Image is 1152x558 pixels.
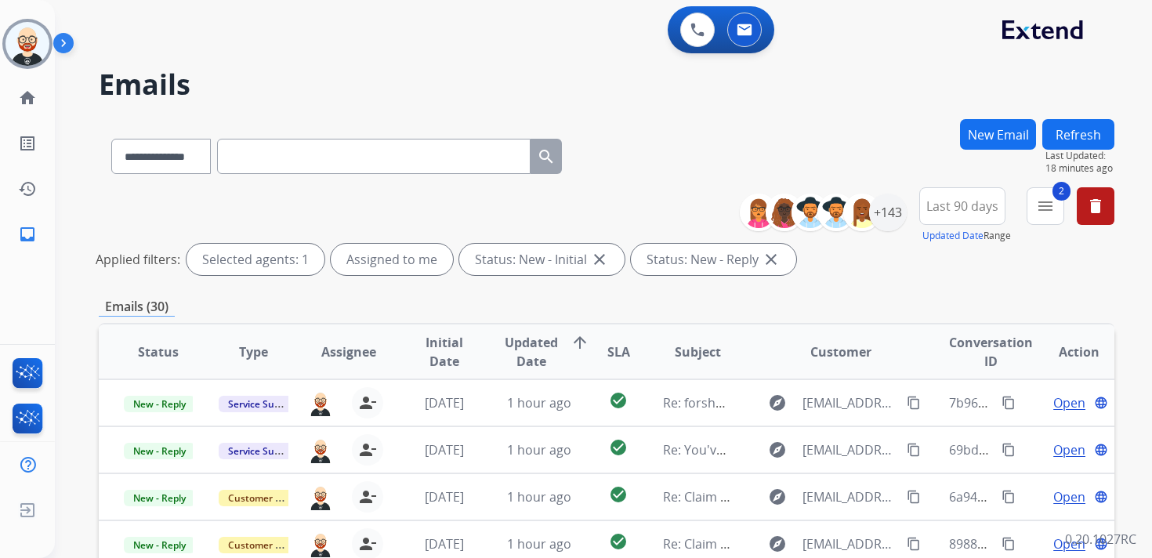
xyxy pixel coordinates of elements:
span: Service Support [219,396,308,412]
p: 0.20.1027RC [1065,530,1136,549]
div: Status: New - Reply [631,244,796,275]
p: Emails (30) [99,297,175,317]
span: Open [1053,440,1085,459]
mat-icon: person_remove [358,487,377,506]
mat-icon: explore [768,534,787,553]
span: Open [1053,487,1085,506]
mat-icon: language [1094,443,1108,457]
img: avatar [5,22,49,66]
span: Re: forshana2 has been delivered for servicing [663,394,936,411]
mat-icon: language [1094,396,1108,410]
span: Range [922,229,1011,242]
mat-icon: explore [768,393,787,412]
mat-icon: person_remove [358,393,377,412]
mat-icon: close [762,250,781,269]
mat-icon: arrow_upward [571,333,589,352]
span: [EMAIL_ADDRESS][DOMAIN_NAME] [802,393,898,412]
h2: Emails [99,69,1114,100]
mat-icon: content_copy [1002,537,1016,551]
span: [EMAIL_ADDRESS][DOMAIN_NAME] [802,487,898,506]
img: agent-avatar [308,484,333,510]
span: Service Support [219,443,308,459]
p: Applied filters: [96,250,180,269]
span: 2 [1052,182,1070,201]
span: [EMAIL_ADDRESS][DOMAIN_NAME] [802,534,898,553]
mat-icon: history [18,179,37,198]
span: New - Reply [124,443,195,459]
span: Re: Claim Update - Next Steps - Action Required [663,535,943,553]
span: [DATE] [425,441,464,458]
span: 1 hour ago [507,394,571,411]
mat-icon: content_copy [907,396,921,410]
div: Status: New - Initial [459,244,625,275]
button: Updated Date [922,230,984,242]
div: +143 [869,194,907,231]
mat-icon: delete [1086,197,1105,216]
div: Selected agents: 1 [187,244,324,275]
mat-icon: content_copy [907,443,921,457]
span: 1 hour ago [507,441,571,458]
mat-icon: check_circle [609,391,628,410]
span: Customer Support [219,490,321,506]
mat-icon: content_copy [1002,396,1016,410]
span: [DATE] [425,488,464,505]
mat-icon: person_remove [358,534,377,553]
span: 1 hour ago [507,535,571,553]
span: New - Reply [124,396,195,412]
mat-icon: inbox [18,225,37,244]
span: Updated Date [505,333,558,371]
span: [DATE] [425,394,464,411]
span: 1 hour ago [507,488,571,505]
span: Open [1053,534,1085,553]
span: New - Reply [124,490,195,506]
mat-icon: check_circle [609,438,628,457]
mat-icon: content_copy [907,490,921,504]
mat-icon: content_copy [1002,443,1016,457]
button: Refresh [1042,119,1114,150]
mat-icon: list_alt [18,134,37,153]
span: Last 90 days [926,203,998,209]
mat-icon: language [1094,490,1108,504]
img: agent-avatar [308,390,333,416]
button: 2 [1027,187,1064,225]
span: SLA [607,342,630,361]
th: Action [1019,324,1114,379]
mat-icon: menu [1036,197,1055,216]
mat-icon: explore [768,440,787,459]
mat-icon: check_circle [609,532,628,551]
span: Initial Date [409,333,478,371]
mat-icon: person_remove [358,440,377,459]
span: Conversation ID [949,333,1033,371]
span: Subject [675,342,721,361]
mat-icon: content_copy [907,537,921,551]
span: [DATE] [425,535,464,553]
span: Assignee [321,342,376,361]
span: Re: Claim Update - Next Steps - Action Required [663,488,943,505]
span: Type [239,342,268,361]
span: Customer [810,342,871,361]
span: Customer Support [219,537,321,553]
div: Assigned to me [331,244,453,275]
mat-icon: close [590,250,609,269]
span: New - Reply [124,537,195,553]
mat-icon: check_circle [609,485,628,504]
span: [EMAIL_ADDRESS][DOMAIN_NAME] [802,440,898,459]
span: Status [138,342,179,361]
mat-icon: content_copy [1002,490,1016,504]
span: Last Updated: [1045,150,1114,162]
img: agent-avatar [308,437,333,463]
span: Open [1053,393,1085,412]
mat-icon: explore [768,487,787,506]
button: New Email [960,119,1036,150]
span: 18 minutes ago [1045,162,1114,175]
mat-icon: home [18,89,37,107]
img: agent-avatar [308,531,333,557]
mat-icon: search [537,147,556,166]
button: Last 90 days [919,187,1005,225]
